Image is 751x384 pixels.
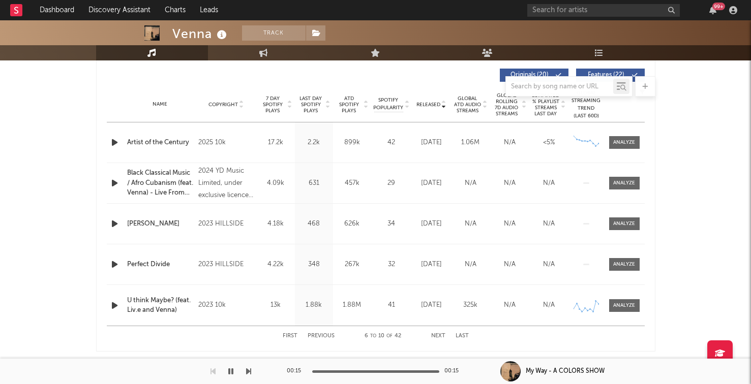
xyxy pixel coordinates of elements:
[374,178,409,188] div: 29
[127,219,194,229] a: [PERSON_NAME]
[493,178,527,188] div: N/A
[127,168,194,198] a: Black Classical Music / Afro Cubanism (feat. Venna) - Live From [GEOGRAPHIC_DATA]
[198,299,254,311] div: 2023 10k
[297,300,331,310] div: 1.88k
[336,95,363,114] span: ATD Spotify Plays
[414,178,448,188] div: [DATE]
[374,138,409,148] div: 42
[414,219,448,229] div: [DATE]
[283,333,297,339] button: First
[444,365,465,377] div: 00:15
[370,334,376,338] span: to
[493,300,527,310] div: N/A
[198,218,254,230] div: 2023 HILLSIDE
[198,137,254,149] div: 2025 10k
[414,300,448,310] div: [DATE]
[374,300,409,310] div: 41
[493,138,527,148] div: N/A
[454,219,488,229] div: N/A
[259,260,292,270] div: 4.22k
[127,101,194,108] div: Name
[532,219,566,229] div: N/A
[576,69,645,82] button: Features(22)
[386,334,393,338] span: of
[208,102,238,108] span: Copyright
[297,219,331,229] div: 468
[308,333,335,339] button: Previous
[493,92,521,117] span: Global Rolling 7D Audio Streams
[198,259,254,271] div: 2023 HILLSIDE
[493,219,527,229] div: N/A
[527,4,680,17] input: Search for artists
[454,260,488,270] div: N/A
[172,25,229,42] div: Venna
[297,138,331,148] div: 2.2k
[336,138,369,148] div: 899k
[374,260,409,270] div: 32
[127,138,194,148] a: Artist of the Century
[526,367,605,376] div: My Way - A COLORS SHOW
[259,138,292,148] div: 17.2k
[297,178,331,188] div: 631
[297,260,331,270] div: 348
[500,69,568,82] button: Originals(20)
[127,260,194,270] a: Perfect Divide
[259,219,292,229] div: 4.18k
[454,138,488,148] div: 1.06M
[242,25,306,41] button: Track
[571,89,602,120] div: Global Streaming Trend (Last 60D)
[416,102,440,108] span: Released
[373,97,403,112] span: Spotify Popularity
[127,296,194,315] a: U think Maybe? (feat. Liv.e and Venna)
[414,260,448,270] div: [DATE]
[336,219,369,229] div: 626k
[336,300,369,310] div: 1.88M
[259,178,292,188] div: 4.09k
[583,72,629,78] span: Features ( 22 )
[456,333,469,339] button: Last
[431,333,445,339] button: Next
[287,365,307,377] div: 00:15
[506,83,613,91] input: Search by song name or URL
[506,72,553,78] span: Originals ( 20 )
[712,3,725,10] div: 99 +
[336,178,369,188] div: 457k
[493,260,527,270] div: N/A
[297,95,324,114] span: Last Day Spotify Plays
[532,260,566,270] div: N/A
[532,300,566,310] div: N/A
[532,138,566,148] div: <5%
[414,138,448,148] div: [DATE]
[454,178,488,188] div: N/A
[532,92,560,117] span: Estimated % Playlist Streams Last Day
[355,330,411,342] div: 6 10 42
[454,95,482,114] span: Global ATD Audio Streams
[259,300,292,310] div: 13k
[336,260,369,270] div: 267k
[454,300,488,310] div: 325k
[532,178,566,188] div: N/A
[259,95,286,114] span: 7 Day Spotify Plays
[198,165,254,202] div: 2024 YD Music Limited, under exclusive licence to Cashmere Thoughts Recordings / Brownswood Music...
[709,6,716,14] button: 99+
[374,219,409,229] div: 34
